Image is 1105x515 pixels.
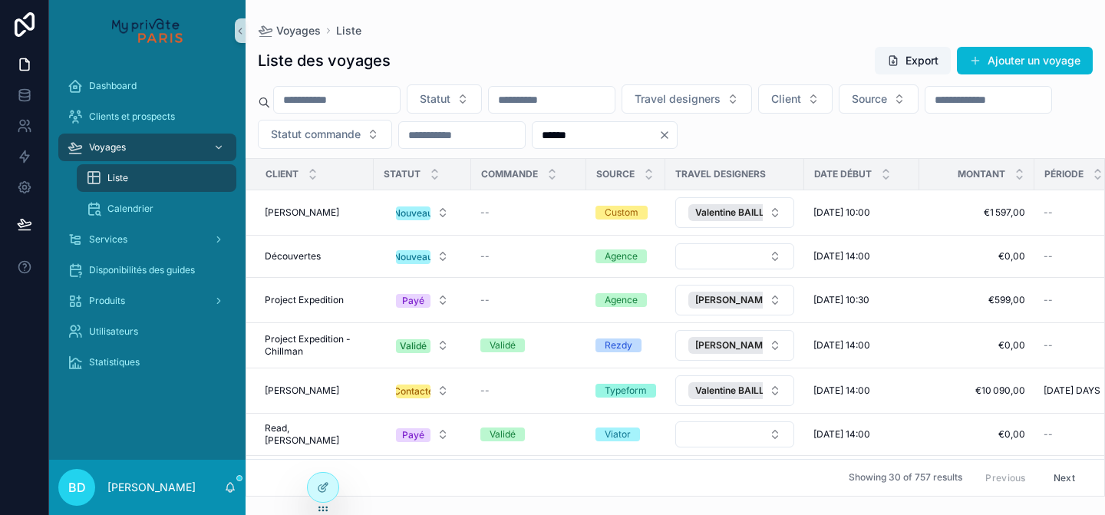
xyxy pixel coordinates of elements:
span: Date début [814,168,872,180]
span: Read, [PERSON_NAME] [265,422,364,447]
span: Commande [481,168,538,180]
div: Rezdy [605,338,632,352]
span: -- [1044,339,1053,352]
span: Utilisateurs [89,325,138,338]
span: Travel designers [635,91,721,107]
button: Select Button [258,120,392,149]
button: Select Button [675,421,794,447]
button: Select Button [384,199,461,226]
a: €599,00 [929,294,1025,306]
span: -- [1044,294,1053,306]
span: -- [480,250,490,262]
button: Select Button [384,243,461,270]
span: Statistiques [89,356,140,368]
span: [DATE] 10:30 [813,294,869,306]
div: Payé [402,294,424,308]
a: €10 090,00 [929,385,1025,397]
div: scrollable content [49,61,246,396]
span: -- [480,206,490,219]
a: €0,00 [929,250,1025,262]
span: Voyages [89,141,126,154]
a: Liste [77,164,236,192]
a: Découvertes [265,250,364,262]
button: Unselect 14 [688,337,793,354]
a: -- [480,206,577,219]
a: Select Button [675,243,795,270]
button: Select Button [622,84,752,114]
a: Select Button [383,242,462,271]
button: Clear [658,129,677,141]
a: Agence [595,249,656,263]
button: Select Button [675,197,794,228]
button: Unselect 14 [688,292,793,309]
span: Statut [384,168,421,180]
span: [PERSON_NAME] [695,339,771,352]
div: Viator [605,428,631,441]
div: Agence [605,249,638,263]
a: -- [480,294,577,306]
span: Client [266,168,299,180]
span: Valentine BAILLOT [695,385,777,397]
a: Select Button [383,286,462,315]
span: -- [1044,206,1053,219]
a: Validé [480,428,577,441]
button: Ajouter un voyage [957,47,1093,74]
a: Typeform [595,384,656,398]
div: Validé [490,338,516,352]
span: -- [480,385,490,397]
a: [DATE] 10:30 [813,294,910,306]
a: -- [480,250,577,262]
div: Nouveau [394,206,433,220]
span: Montant [958,168,1005,180]
a: Select Button [675,196,795,229]
span: Travel designers [675,168,766,180]
a: Disponibilités des guides [58,256,236,284]
span: BD [68,478,86,497]
a: Select Button [383,198,462,227]
div: Custom [605,206,638,220]
span: Source [852,91,887,107]
a: Select Button [675,421,795,448]
div: Agence [605,293,638,307]
span: Services [89,233,127,246]
span: Période [1044,168,1084,180]
a: [DATE] 14:00 [813,250,910,262]
span: [DATE] 14:00 [813,250,870,262]
span: [DATE] 10:00 [813,206,870,219]
a: Dashboard [58,72,236,100]
div: Validé [490,428,516,441]
a: Rezdy [595,338,656,352]
h1: Liste des voyages [258,50,391,71]
a: Liste [336,23,361,38]
span: Statut commande [271,127,361,142]
span: -- [1044,428,1053,441]
button: Unselect 96 [688,382,800,399]
span: Calendrier [107,203,153,215]
span: [PERSON_NAME] [265,385,339,397]
span: -- [1044,250,1053,262]
div: Typeform [605,384,647,398]
span: Project Expedition - Chillman [265,333,364,358]
a: Voyages [258,23,321,38]
span: Showing 30 of 757 results [849,472,962,484]
span: [DATE] 14:00 [813,385,870,397]
a: €0,00 [929,428,1025,441]
p: [PERSON_NAME] [107,480,196,495]
a: Statistiques [58,348,236,376]
a: Select Button [675,284,795,316]
a: Voyages [58,134,236,161]
a: Select Button [383,376,462,405]
span: €1 597,00 [929,206,1025,219]
span: [PERSON_NAME] [695,294,771,306]
button: Unselect 96 [688,204,800,221]
span: Produits [89,295,125,307]
a: Select Button [675,375,795,407]
a: Select Button [383,331,462,360]
button: Export [875,47,951,74]
a: Select Button [675,329,795,361]
a: -- [480,385,577,397]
